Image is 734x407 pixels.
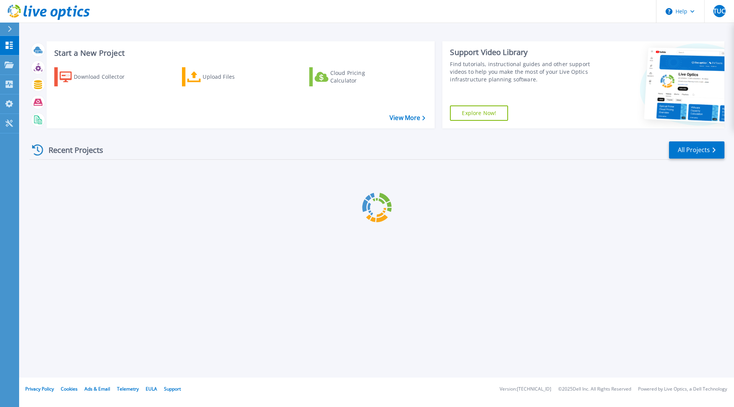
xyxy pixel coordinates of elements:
li: © 2025 Dell Inc. All Rights Reserved [558,387,631,392]
div: Find tutorials, instructional guides and other support videos to help you make the most of your L... [450,60,594,83]
h3: Start a New Project [54,49,425,57]
li: Powered by Live Optics, a Dell Technology [638,387,727,392]
a: Privacy Policy [25,386,54,392]
div: Upload Files [203,69,264,84]
a: Cloud Pricing Calculator [309,67,395,86]
a: Cookies [61,386,78,392]
div: Cloud Pricing Calculator [330,69,391,84]
div: Recent Projects [29,141,114,159]
a: EULA [146,386,157,392]
span: TUC [713,8,725,14]
a: Upload Files [182,67,267,86]
a: All Projects [669,141,724,159]
a: Telemetry [117,386,139,392]
div: Support Video Library [450,47,594,57]
div: Download Collector [74,69,135,84]
a: Download Collector [54,67,140,86]
a: Explore Now! [450,105,508,121]
a: Ads & Email [84,386,110,392]
a: View More [390,114,425,122]
li: Version: [TECHNICAL_ID] [500,387,551,392]
a: Support [164,386,181,392]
